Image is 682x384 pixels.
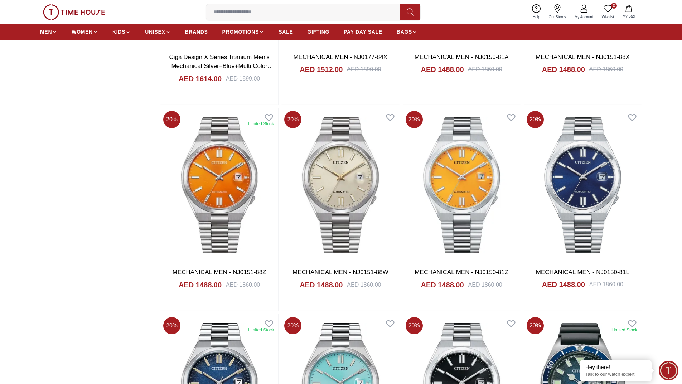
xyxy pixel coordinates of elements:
span: 20 % [406,317,423,334]
span: Our Stores [546,14,569,20]
a: SALE [279,25,293,38]
a: UNISEX [145,25,170,38]
h4: AED 1488.00 [300,280,343,290]
span: GIFTING [307,28,329,35]
h4: AED 1488.00 [542,280,585,290]
h4: AED 1488.00 [421,64,464,74]
span: My Account [572,14,596,20]
span: 0 [611,3,617,9]
a: MECHANICAL MEN - NJ0150-81Z [415,269,508,276]
img: MECHANICAL MEN - NJ0151-88Z [160,108,278,262]
span: 20 % [284,111,301,128]
h4: AED 1512.00 [300,64,343,74]
span: UNISEX [145,28,165,35]
span: 20 % [527,317,544,334]
a: Our Stores [545,3,570,21]
a: BAGS [397,25,417,38]
a: MEN [40,25,57,38]
a: Ciga Design X Series Titanium Men's Mechanical Silver+Blue+Multi Color Dial Watch - X021-TIBU-W25BK [169,54,274,79]
span: MEN [40,28,52,35]
span: Help [530,14,543,20]
button: My Bag [618,4,639,20]
span: WOMEN [72,28,93,35]
a: MECHANICAL MEN - NJ0151-88W [292,269,388,276]
div: AED 1860.00 [589,280,623,289]
a: Help [528,3,545,21]
a: 0Wishlist [598,3,618,21]
a: KIDS [112,25,131,38]
div: Limited Stock [248,121,274,127]
div: AED 1860.00 [347,281,381,289]
div: AED 1899.00 [226,74,260,83]
h4: AED 1488.00 [421,280,464,290]
p: Talk to our watch expert! [585,371,646,378]
div: AED 1860.00 [468,281,502,289]
a: MECHANICAL MEN - NJ0151-88X [536,54,630,60]
a: MECHANICAL MEN - NJ0150-81A [415,54,509,60]
div: Chat Widget [659,361,678,380]
span: PROMOTIONS [222,28,259,35]
span: KIDS [112,28,125,35]
h4: AED 1614.00 [179,74,222,84]
span: Wishlist [599,14,617,20]
div: Limited Stock [248,327,274,333]
div: Hey there! [585,364,646,371]
img: MECHANICAL MEN - NJ0150-81L [524,108,642,262]
a: GIFTING [307,25,329,38]
img: MECHANICAL MEN - NJ0150-81Z [403,108,521,262]
span: 20 % [163,111,180,128]
span: My Bag [620,14,638,19]
h4: AED 1488.00 [542,64,585,74]
span: SALE [279,28,293,35]
a: MECHANICAL MEN - NJ0151-88Z [173,269,266,276]
a: BRANDS [185,25,208,38]
div: AED 1860.00 [468,65,502,74]
span: 20 % [406,111,423,128]
a: MECHANICAL MEN - NJ0177-84X [293,54,387,60]
h4: AED 1488.00 [179,280,222,290]
img: MECHANICAL MEN - NJ0151-88W [281,108,399,262]
span: BRANDS [185,28,208,35]
a: PROMOTIONS [222,25,265,38]
span: PAY DAY SALE [344,28,382,35]
div: AED 1890.00 [347,65,381,74]
a: PAY DAY SALE [344,25,382,38]
div: Limited Stock [611,327,637,333]
span: BAGS [397,28,412,35]
span: 20 % [284,317,301,334]
span: 20 % [527,111,544,128]
div: AED 1860.00 [589,65,623,74]
img: ... [43,4,105,20]
span: 20 % [163,317,180,334]
a: WOMEN [72,25,98,38]
a: MECHANICAL MEN - NJ0150-81L [536,269,629,276]
div: AED 1860.00 [226,281,260,289]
